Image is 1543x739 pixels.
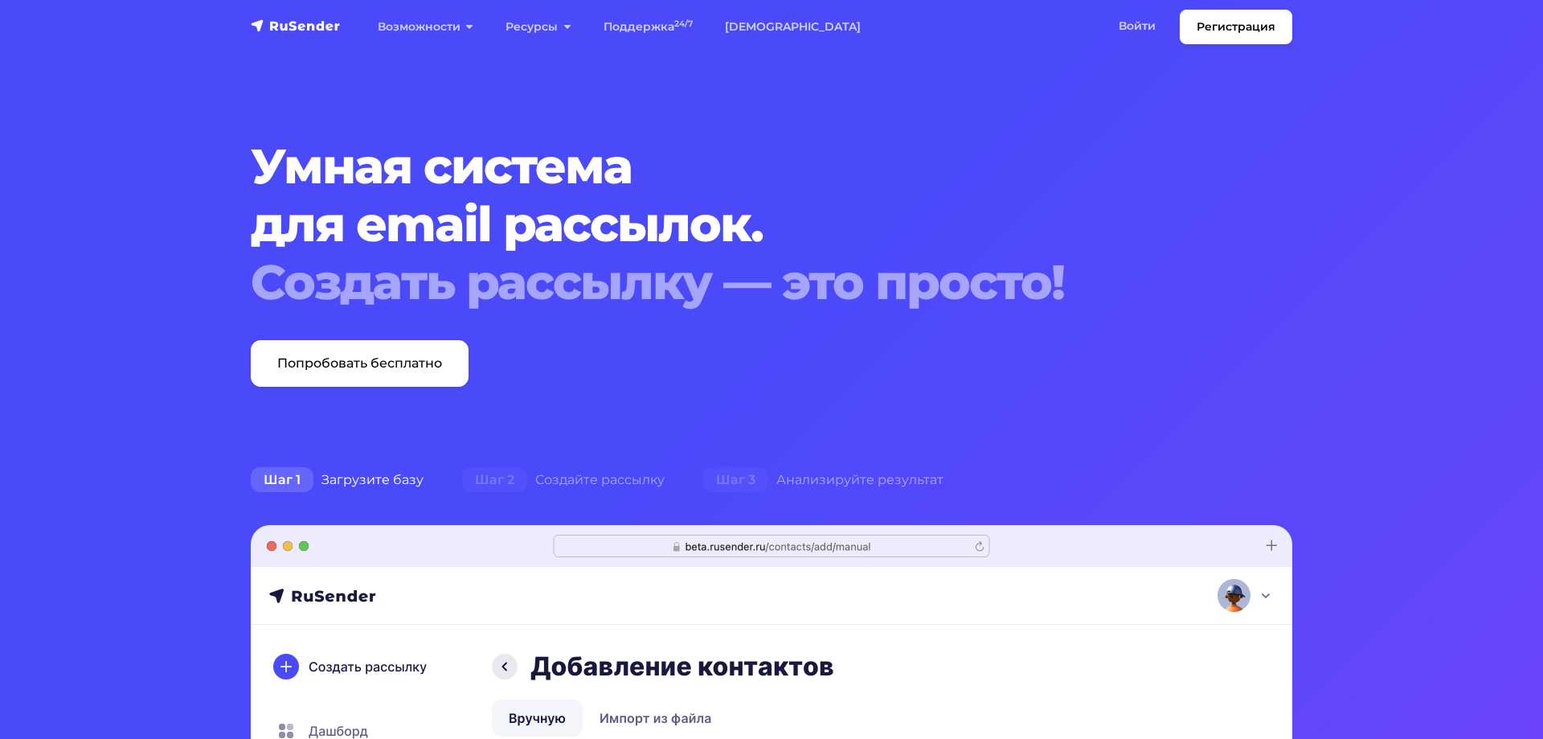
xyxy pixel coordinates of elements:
div: Создайте рассылку [443,464,684,496]
span: Шаг 2 [462,467,527,493]
a: Возможности [362,10,489,43]
a: [DEMOGRAPHIC_DATA] [709,10,877,43]
div: Загрузите базу [231,464,443,496]
span: Шаг 1 [251,467,313,493]
h1: Умная система для email рассылок. [251,138,1204,311]
span: Шаг 3 [703,467,768,493]
sup: 24/7 [674,18,693,29]
a: Попробовать бесплатно [251,340,469,387]
div: Создать рассылку — это просто! [251,253,1204,311]
div: Анализируйте результат [684,464,963,496]
img: RuSender [251,18,341,34]
a: Войти [1103,10,1172,43]
a: Регистрация [1180,10,1292,44]
a: Ресурсы [489,10,587,43]
a: Поддержка24/7 [587,10,709,43]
